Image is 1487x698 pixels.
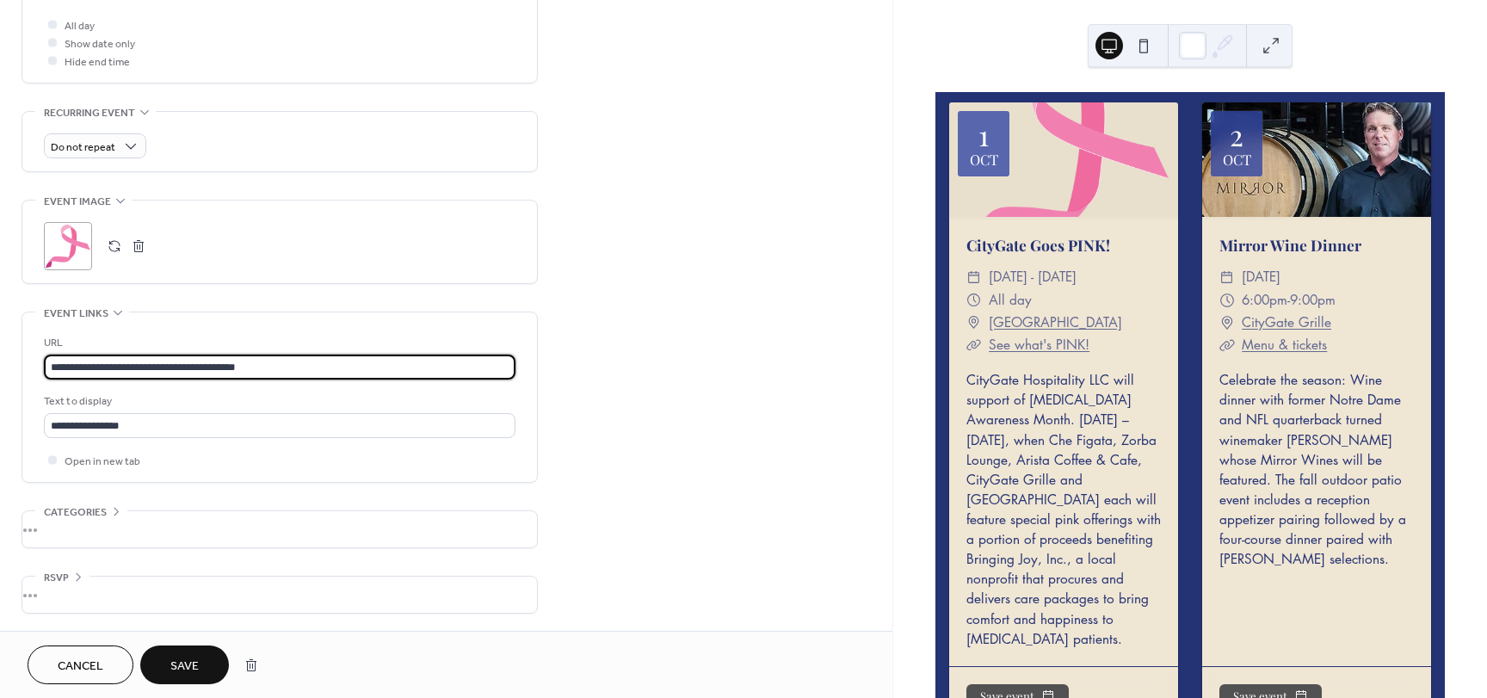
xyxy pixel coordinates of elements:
span: [DATE] - [DATE] [989,266,1077,288]
a: Menu & tickets [1242,337,1327,353]
div: CityGate Hospitality LLC will support of [MEDICAL_DATA] Awareness Month. [DATE] – [DATE], when Ch... [949,370,1178,649]
div: ​ [1219,334,1235,356]
div: URL [44,334,512,352]
div: 1 [978,120,989,149]
div: ​ [1219,312,1235,334]
div: Text to display [44,392,512,411]
span: All day [989,289,1032,312]
div: ​ [966,289,982,312]
span: Show date only [65,35,135,53]
div: ​ [1219,266,1235,288]
span: Event image [44,193,111,211]
div: ​ [966,266,982,288]
span: Save [170,658,199,676]
div: ​ [1219,289,1235,312]
div: 2 [1230,120,1243,149]
button: Save [140,645,229,684]
span: Event links [44,305,108,323]
a: Mirror Wine Dinner [1219,235,1361,255]
div: ; [44,222,92,270]
div: Oct [1223,152,1251,167]
div: ​ [966,334,982,356]
span: Categories [44,503,107,522]
a: See what's PINK! [989,337,1089,353]
div: ••• [22,511,537,547]
div: Oct [970,152,998,167]
span: - [1287,289,1290,312]
button: Cancel [28,645,133,684]
a: CityGate Goes PINK! [966,235,1110,255]
a: CityGate Grille [1242,312,1331,334]
span: [DATE] [1242,266,1280,288]
div: Celebrate the season: Wine dinner with former Notre Dame and NFL quarterback turned winemaker [PE... [1202,370,1431,569]
span: Do not repeat [51,138,115,158]
span: 9:00pm [1290,289,1336,312]
div: ••• [22,577,537,613]
span: Hide end time [65,53,130,71]
span: Cancel [58,658,103,676]
span: Open in new tab [65,453,140,471]
a: [GEOGRAPHIC_DATA] [989,312,1122,334]
span: 6:00pm [1242,289,1287,312]
span: Recurring event [44,104,135,122]
span: RSVP [44,569,69,587]
span: All day [65,17,95,35]
div: ​ [966,312,982,334]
